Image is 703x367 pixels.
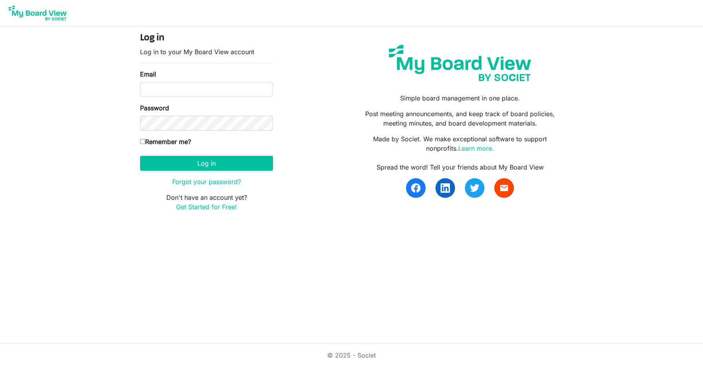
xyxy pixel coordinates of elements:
label: Email [140,69,156,79]
p: Made by Societ. We make exceptional software to support nonprofits. [357,134,563,153]
label: Password [140,103,169,113]
p: Post meeting announcements, and keep track of board policies, meeting minutes, and board developm... [357,109,563,128]
p: Log in to your My Board View account [140,47,273,57]
span: email [499,183,509,193]
img: my-board-view-societ.svg [383,39,537,87]
p: Don't have an account yet? [140,193,273,212]
a: Forgot your password? [172,178,241,186]
a: © 2025 - Societ [327,351,376,359]
h4: Log in [140,33,273,44]
a: email [494,178,514,198]
button: Log in [140,156,273,171]
a: Learn more. [458,144,494,152]
a: Get Started for Free! [176,203,237,211]
img: twitter.svg [470,183,479,193]
p: Simple board management in one place. [357,93,563,103]
div: Spread the word! Tell your friends about My Board View [357,163,563,172]
img: facebook.svg [411,183,421,193]
input: Remember me? [140,139,145,144]
label: Remember me? [140,137,191,146]
img: linkedin.svg [441,183,450,193]
img: My Board View Logo [6,3,69,23]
